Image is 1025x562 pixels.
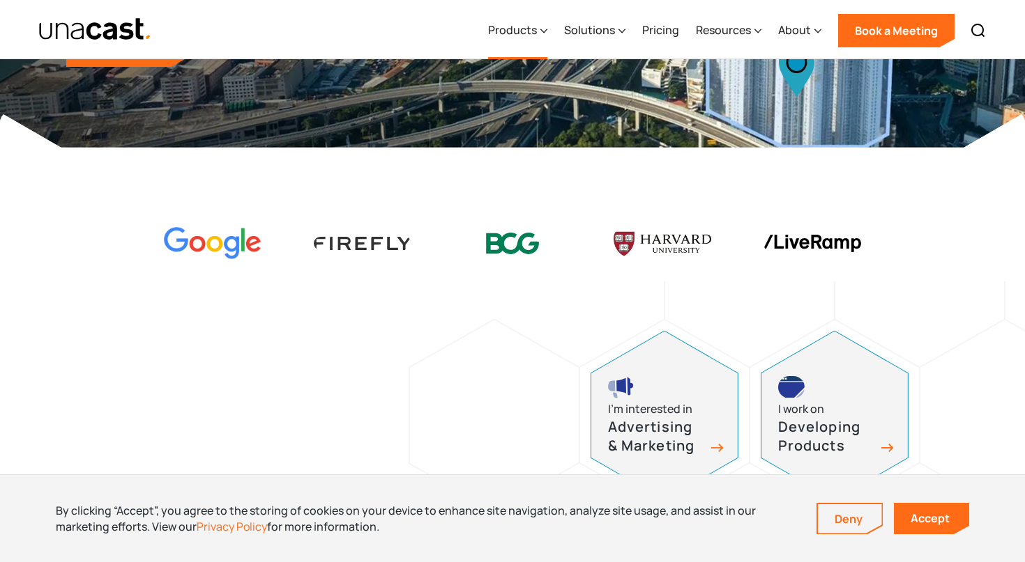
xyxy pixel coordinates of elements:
[778,22,811,38] div: About
[894,503,969,534] a: Accept
[614,227,711,260] img: Harvard U logo
[38,17,152,42] a: home
[591,331,738,501] a: advertising and marketing iconI’m interested inAdvertising & Marketing
[642,2,679,59] a: Pricing
[970,22,987,39] img: Search icon
[838,14,955,47] a: Book a Meeting
[778,376,805,398] img: developing products icon
[778,418,876,455] h3: Developing Products
[488,22,537,38] div: Products
[464,224,561,263] img: BCG logo
[38,17,152,42] img: Unacast text logo
[164,227,261,260] img: Google logo Color
[778,400,824,419] div: I work on
[778,2,821,59] div: About
[488,2,547,59] div: Products
[696,22,751,38] div: Resources
[56,503,796,534] div: By clicking “Accept”, you agree to the storing of cookies on your device to enhance site navigati...
[818,504,882,533] a: Deny
[197,519,267,534] a: Privacy Policy
[314,237,411,250] img: Firefly Advertising logo
[608,376,635,398] img: advertising and marketing icon
[564,22,615,38] div: Solutions
[761,331,909,501] a: developing products iconI work onDeveloping Products
[564,2,625,59] div: Solutions
[764,235,861,252] img: liveramp logo
[696,2,761,59] div: Resources
[608,418,706,455] h3: Advertising & Marketing
[608,400,692,419] div: I’m interested in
